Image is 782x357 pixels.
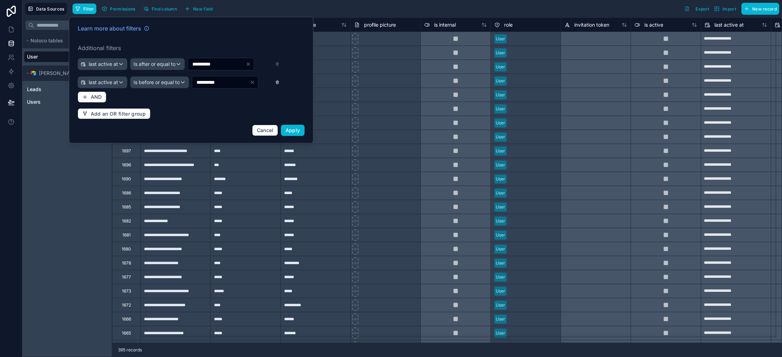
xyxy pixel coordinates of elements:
div: User [496,92,505,98]
span: New field [193,6,213,12]
label: Additional filters [78,44,305,52]
div: 1666 [122,316,131,322]
div: User [496,78,505,84]
div: User [496,316,505,322]
span: Learn more about filters [78,24,141,33]
div: User [496,274,505,280]
span: Is after or equal to [133,61,176,68]
button: last active at [78,58,128,70]
div: User [496,330,505,336]
span: is active [644,21,663,28]
div: User [496,246,505,252]
span: Filter [83,6,94,12]
span: Import [722,6,736,12]
button: Cancel [252,125,278,136]
div: User [496,204,505,210]
div: User [496,36,505,42]
div: 1672 [122,302,131,308]
button: Is before or equal to [130,76,189,88]
span: Export [695,6,709,12]
div: User [496,302,505,308]
div: User [496,288,505,294]
button: Data Sources [25,3,67,15]
div: User [496,260,505,266]
a: Learn more about filters [78,24,150,33]
span: Is before or equal to [133,79,180,86]
div: 1696 [122,162,131,168]
div: User [496,190,505,196]
span: last active at [714,21,744,28]
div: User [496,162,505,168]
span: New record [752,6,777,12]
button: Apply [281,125,305,136]
div: 1665 [122,330,131,336]
button: Is after or equal to [130,58,185,70]
div: 1677 [122,274,131,280]
a: New record [739,3,779,15]
a: Permissions [99,4,140,14]
div: User [496,50,505,56]
button: Filter [73,4,97,14]
div: User [496,106,505,112]
span: invitation token [574,21,609,28]
div: 1697 [122,148,131,154]
div: User [496,120,505,126]
button: New record [741,3,779,15]
button: last active at [78,76,128,88]
span: Add an OR filter group [91,111,146,117]
span: Find column [152,6,177,12]
div: 1682 [122,218,131,224]
div: 1673 [122,288,131,294]
span: is internal [434,21,456,28]
button: Permissions [99,4,138,14]
span: Permissions [110,6,135,12]
div: 1685 [122,204,131,210]
button: New field [182,4,215,14]
div: 1686 [122,190,131,196]
button: Import [712,3,739,15]
div: User [496,232,505,238]
button: Find column [141,4,179,14]
span: Cancel [257,127,274,133]
div: User [496,218,505,224]
span: Apply [286,127,300,133]
button: Clear [246,61,254,67]
button: Clear [250,80,258,85]
div: User [496,134,505,140]
div: 1681 [122,232,131,238]
button: Export [682,3,712,15]
span: Data Sources [36,6,64,12]
button: AND [78,91,107,103]
div: User [496,64,505,70]
div: 1680 [122,246,131,252]
div: 1690 [122,176,131,182]
div: 1678 [122,260,131,266]
button: Add an OR filter group [78,108,151,119]
div: User [496,176,505,182]
span: last active at [89,61,118,68]
div: User [496,148,505,154]
span: profile picture [364,21,396,28]
span: role [504,21,513,28]
span: last active at [89,79,118,86]
span: AND [91,94,102,100]
span: 395 records [118,347,142,353]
